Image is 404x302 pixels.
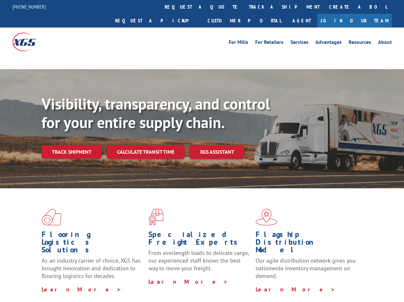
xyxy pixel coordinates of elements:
a: [PHONE_NUMBER] [12,4,46,10]
a: Resources [349,40,371,47]
h1: Flooring Logistics Solutions [42,231,144,257]
a: Advantages [315,40,342,47]
a: Join Our Team [317,14,392,28]
b: Visibility, transparency, and control for your entire supply chain. [42,94,270,132]
span: Our agile distribution network gives you nationwide inventory management on demand. [256,257,356,280]
h1: Specialized Freight Experts [148,231,250,249]
img: xgs-icon-focused-on-flooring-red [148,209,163,225]
a: Request a pickup [110,14,203,28]
h1: Flagship Distribution Model [256,231,358,257]
a: Learn More > [256,286,335,293]
a: Learn More > [42,286,121,293]
a: Learn More > [148,278,228,285]
a: For Retailers [255,40,283,47]
a: Agent [286,14,317,28]
a: Track shipment [42,145,102,159]
a: Calculate transit time [107,145,185,159]
a: For Mills [229,40,248,47]
a: XGS ASSISTANT [190,145,244,159]
img: xgs-icon-flagship-distribution-model-red [256,209,278,225]
a: About [378,40,392,47]
img: xgs-icon-total-supply-chain-intelligence-red [42,209,61,225]
span: As an industry carrier of choice, XGS has brought innovation and dedication to flooring logistics... [42,257,141,280]
a: Services [290,40,308,47]
p: From overlength loads to delicate cargo, our experienced staff knows the best way to move your fr... [148,249,250,278]
a: Customer Portal [203,14,286,28]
